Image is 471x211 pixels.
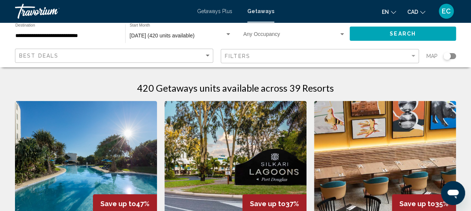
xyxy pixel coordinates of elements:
button: Filter [221,49,419,64]
span: EC [442,7,451,15]
a: Travorium [15,4,190,19]
span: Save up to [250,200,286,208]
button: Change language [382,6,396,17]
span: Map [426,51,438,61]
button: User Menu [437,3,456,19]
span: en [382,9,389,15]
a: Getaways Plus [197,8,232,14]
span: Save up to [399,200,435,208]
button: Change currency [407,6,425,17]
span: Save up to [100,200,136,208]
a: Getaways [247,8,274,14]
span: [DATE] (420 units available) [130,33,194,39]
mat-select: Sort by [19,53,211,59]
span: Search [390,31,416,37]
h1: 420 Getaways units available across 39 Resorts [137,82,334,94]
span: Filters [225,53,250,59]
iframe: Button to launch messaging window [441,181,465,205]
span: CAD [407,9,418,15]
button: Search [350,27,456,40]
span: Best Deals [19,53,58,59]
